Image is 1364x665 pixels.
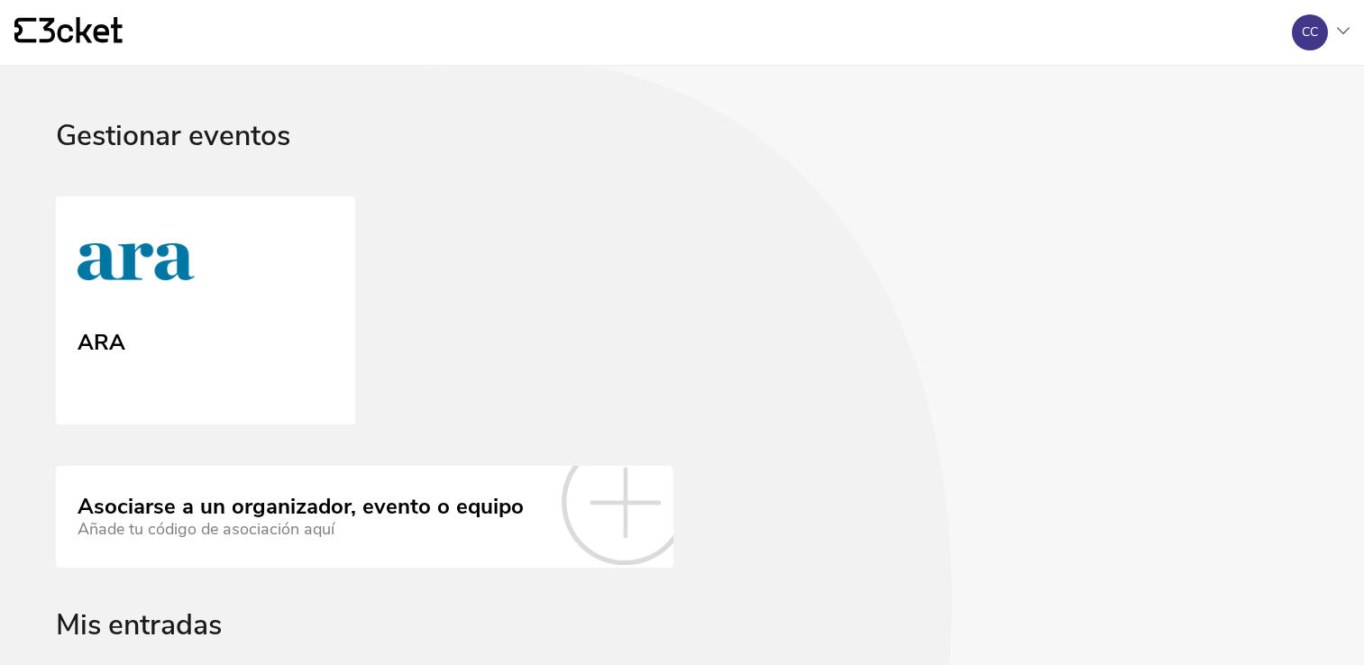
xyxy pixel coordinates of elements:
div: Asociarse a un organizador, evento o equipo [78,495,524,520]
img: ARA [78,225,195,306]
a: Asociarse a un organizador, evento o equipo Añade tu código de asociación aquí [56,466,673,567]
div: CC [1302,25,1318,40]
g: {' '} [14,18,36,43]
a: ARA ARA [56,196,355,425]
div: Añade tu código de asociación aquí [78,520,524,539]
div: ARA [78,323,125,356]
div: Gestionar eventos [56,120,1308,196]
a: {' '} [14,17,123,48]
